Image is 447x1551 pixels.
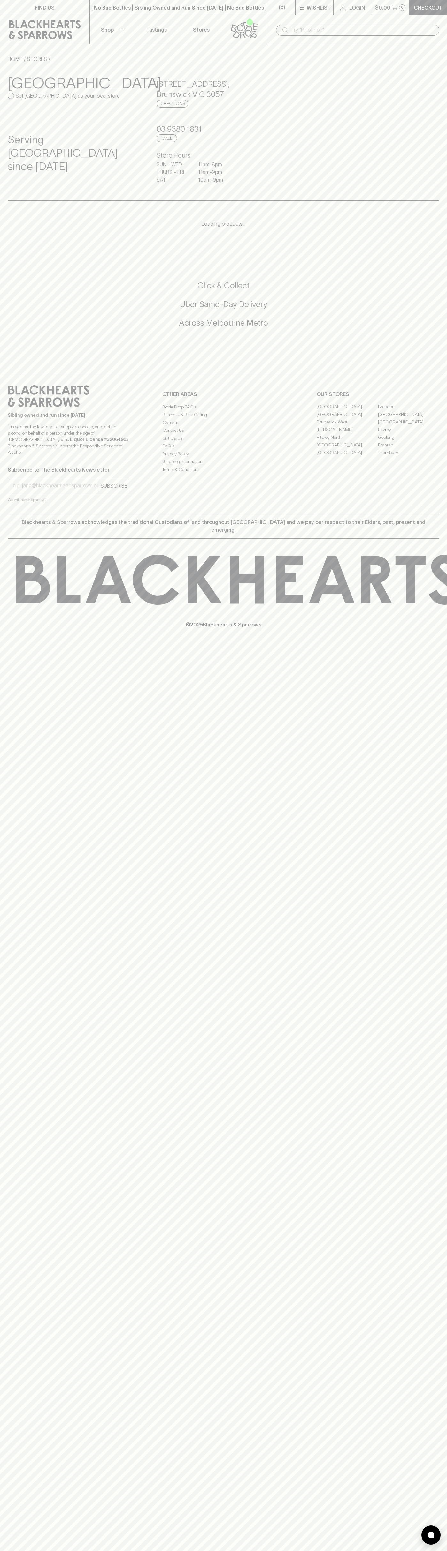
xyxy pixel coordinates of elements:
a: [GEOGRAPHIC_DATA] [317,403,378,411]
a: [GEOGRAPHIC_DATA] [317,441,378,449]
a: Call [157,134,177,142]
h5: Across Melbourne Metro [8,318,439,328]
p: SAT [157,176,189,184]
h3: [GEOGRAPHIC_DATA] [8,74,141,92]
p: Subscribe to The Blackhearts Newsletter [8,466,130,474]
h4: Serving [GEOGRAPHIC_DATA] since [DATE] [8,133,141,173]
p: Sibling owned and run since [DATE] [8,412,130,418]
img: bubble-icon [428,1532,434,1538]
a: HOME [8,56,22,62]
p: 11am - 8pm [198,161,230,168]
button: SUBSCRIBE [98,479,130,493]
p: Loading products... [6,220,441,228]
a: Thornbury [378,449,439,457]
a: Shipping Information [162,458,285,466]
h5: Uber Same-Day Delivery [8,299,439,310]
p: Set [GEOGRAPHIC_DATA] as your local store [16,92,120,100]
a: FAQ's [162,442,285,450]
p: SUBSCRIBE [101,482,127,490]
p: Blackhearts & Sparrows acknowledges the traditional Custodians of land throughout [GEOGRAPHIC_DAT... [12,518,435,534]
a: STORES [27,56,47,62]
a: Fitzroy [378,426,439,434]
a: Privacy Policy [162,450,285,458]
p: Checkout [414,4,443,11]
a: Gift Cards [162,434,285,442]
h5: Click & Collect [8,280,439,291]
button: Shop [90,15,135,44]
div: Call to action block [8,255,439,362]
h5: [STREET_ADDRESS] , Brunswick VIC 3057 [157,79,290,100]
a: Brunswick West [317,418,378,426]
p: Stores [193,26,210,34]
p: THURS - FRI [157,168,189,176]
p: Shop [101,26,114,34]
a: [PERSON_NAME] [317,426,378,434]
p: 11am - 9pm [198,168,230,176]
a: Braddon [378,403,439,411]
p: Tastings [146,26,167,34]
p: OUR STORES [317,390,439,398]
p: It is against the law to sell or supply alcohol to, or to obtain alcohol on behalf of a person un... [8,423,130,455]
input: Try "Pinot noir" [291,25,434,35]
strong: Liquor License #32064953 [70,437,129,442]
a: Business & Bulk Gifting [162,411,285,419]
a: Geelong [378,434,439,441]
p: 0 [401,6,404,9]
a: [GEOGRAPHIC_DATA] [378,418,439,426]
a: Terms & Conditions [162,466,285,473]
h6: Store Hours [157,150,290,161]
a: Bottle Drop FAQ's [162,403,285,411]
p: We will never spam you [8,497,130,503]
a: Careers [162,419,285,426]
a: Directions [157,100,188,108]
a: Fitzroy North [317,434,378,441]
a: [GEOGRAPHIC_DATA] [317,449,378,457]
p: $0.00 [375,4,390,11]
a: Tastings [134,15,179,44]
p: Login [349,4,365,11]
a: [GEOGRAPHIC_DATA] [317,411,378,418]
p: Wishlist [307,4,331,11]
h5: 03 9380 1831 [157,124,290,134]
p: OTHER AREAS [162,390,285,398]
p: 10am - 9pm [198,176,230,184]
p: FIND US [35,4,55,11]
a: [GEOGRAPHIC_DATA] [378,411,439,418]
a: Contact Us [162,427,285,434]
p: SUN - WED [157,161,189,168]
input: e.g. jane@blackheartsandsparrows.com.au [13,481,98,491]
a: Prahran [378,441,439,449]
a: Stores [179,15,224,44]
